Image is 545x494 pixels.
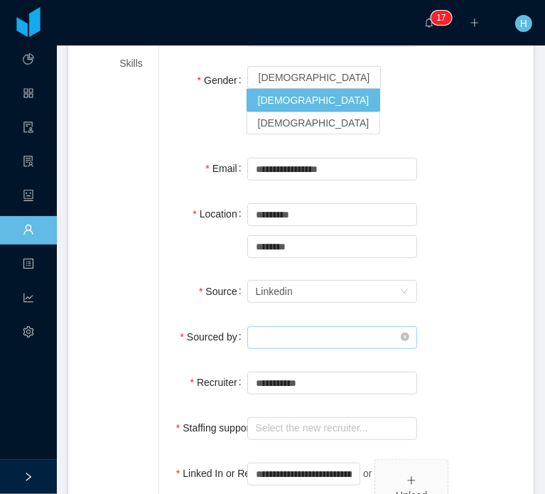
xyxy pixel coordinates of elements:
a: icon: appstore [23,80,34,109]
sup: 17 [431,11,451,25]
label: Email [205,163,247,174]
p: 7 [441,11,446,25]
i: icon: close-circle [401,333,409,341]
a: icon: pie-chart [23,45,34,75]
span: [DEMOGRAPHIC_DATA] [258,117,369,129]
i: icon: line-chart [23,286,34,314]
label: Linked In or Resume [176,468,285,479]
span: H [520,15,527,32]
span: [DEMOGRAPHIC_DATA] [259,72,370,83]
a: icon: user [23,216,34,246]
input: Email [247,158,418,181]
p: 1 [436,11,441,25]
span: [DEMOGRAPHIC_DATA] [258,95,369,106]
i: icon: plus [406,476,416,485]
div: Linkedin [256,281,293,302]
div: or [360,459,374,488]
label: Source [199,286,247,297]
input: Linked In or Resume [247,463,361,485]
a: icon: audit [23,114,34,144]
a: icon: robot [23,182,34,212]
label: Recruiter [190,377,247,388]
a: icon: profile [23,250,34,280]
label: Sourced by [180,331,247,343]
i: icon: solution [23,149,34,178]
label: Location [193,208,247,220]
label: Gender [198,75,247,86]
i: icon: plus [470,18,480,28]
div: Skills [85,50,160,77]
i: icon: setting [23,320,34,348]
label: Staffing support specialist [176,422,306,434]
i: icon: bell [424,18,434,28]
